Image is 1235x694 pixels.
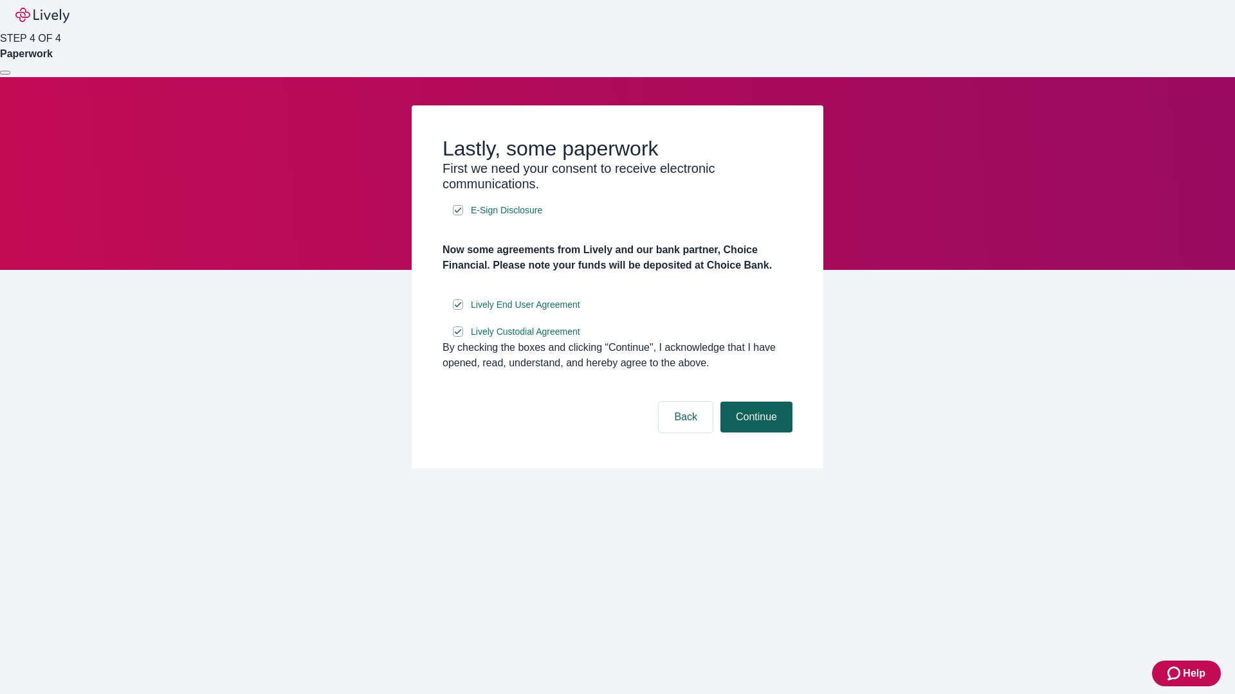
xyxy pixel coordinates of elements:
svg: Zendesk support icon [1167,666,1183,681]
div: By checking the boxes and clicking “Continue", I acknowledge that I have opened, read, understand... [443,340,792,371]
img: Lively [15,8,69,23]
h2: Lastly, some paperwork [443,136,792,161]
a: e-sign disclosure document [468,324,583,340]
span: Help [1183,666,1205,681]
span: Lively End User Agreement [471,298,580,312]
button: Back [659,402,713,432]
span: Lively Custodial Agreement [471,325,580,339]
a: e-sign disclosure document [468,297,583,313]
button: Continue [720,402,792,432]
h4: Now some agreements from Lively and our bank partner, Choice Financial. Please note your funds wi... [443,242,792,273]
button: Zendesk support iconHelp [1152,661,1221,686]
span: E-Sign Disclosure [471,204,542,217]
a: e-sign disclosure document [468,202,545,218]
h3: First we need your consent to receive electronic communications. [443,161,792,191]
